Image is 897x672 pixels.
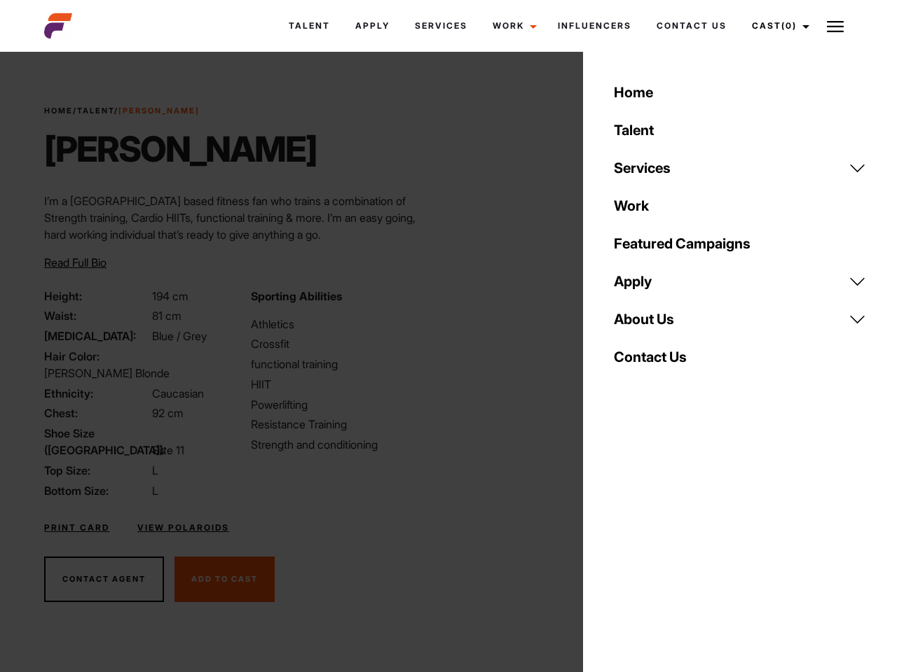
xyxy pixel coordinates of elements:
button: Read Full Bio [44,254,107,271]
span: L [152,463,158,477]
a: Contact Us [605,338,875,376]
span: Top Size: [44,462,149,479]
span: Chest: [44,405,149,421]
a: Featured Campaigns [605,225,875,262]
span: 194 cm [152,289,189,303]
span: [MEDICAL_DATA]: [44,328,149,344]
span: Hair Color: [44,348,149,365]
button: Add To Cast [174,556,275,603]
a: View Polaroids [137,521,229,534]
li: HIIT [251,376,440,393]
a: Apply [343,7,402,45]
a: Work [480,7,545,45]
span: [PERSON_NAME] Blonde [44,366,170,380]
img: Burger icon [827,18,844,35]
li: Resistance Training [251,416,440,433]
span: Waist: [44,307,149,324]
span: Read Full Bio [44,255,107,269]
button: Contact Agent [44,556,164,603]
a: Print Card [44,521,109,534]
a: Talent [77,106,114,115]
li: Athletics [251,316,440,332]
a: Work [605,187,875,225]
span: 81 cm [152,309,182,323]
li: functional training [251,356,440,372]
span: Size 11 [152,443,184,457]
span: (0) [781,20,797,31]
p: I’m a [GEOGRAPHIC_DATA] based fitness fan who trains a combination of Strength training, Cardio H... [44,192,440,243]
li: Strength and conditioning [251,436,440,453]
li: Powerlifting [251,396,440,413]
a: Home [605,73,875,111]
a: Contact Us [644,7,739,45]
strong: Sporting Abilities [251,289,342,303]
span: Shoe Size ([GEOGRAPHIC_DATA]): [44,425,149,458]
span: Caucasian [152,386,204,400]
span: Bottom Size: [44,482,149,499]
span: Add To Cast [191,574,258,584]
span: Ethnicity: [44,385,149,402]
a: Cast(0) [739,7,818,45]
span: Height: [44,288,149,304]
h1: [PERSON_NAME] [44,128,317,170]
a: Talent [276,7,343,45]
video: Your browser does not support the video tag. [482,90,822,514]
a: Talent [605,111,875,149]
img: cropped-aefm-brand-fav-22-square.png [44,12,72,40]
span: / / [44,105,200,117]
a: Influencers [545,7,644,45]
strong: [PERSON_NAME] [118,106,200,115]
a: Apply [605,262,875,300]
li: Crossfit [251,335,440,352]
a: Services [402,7,480,45]
a: Home [44,106,73,115]
span: L [152,484,158,498]
span: Blue / Grey [152,329,207,343]
a: About Us [605,300,875,338]
span: 92 cm [152,406,184,420]
a: Services [605,149,875,187]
